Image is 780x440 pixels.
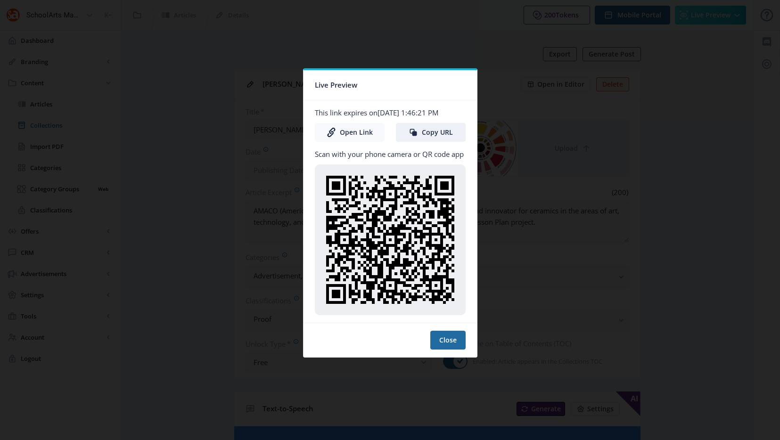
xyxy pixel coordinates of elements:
span: Live Preview [315,78,357,92]
p: Scan with your phone camera or QR code app [315,149,466,159]
a: Open Link [315,123,385,142]
button: Close [430,331,466,350]
button: Copy URL [396,123,466,142]
p: This link expires on [315,108,466,117]
span: [DATE] 1:46:21 PM [378,108,438,117]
